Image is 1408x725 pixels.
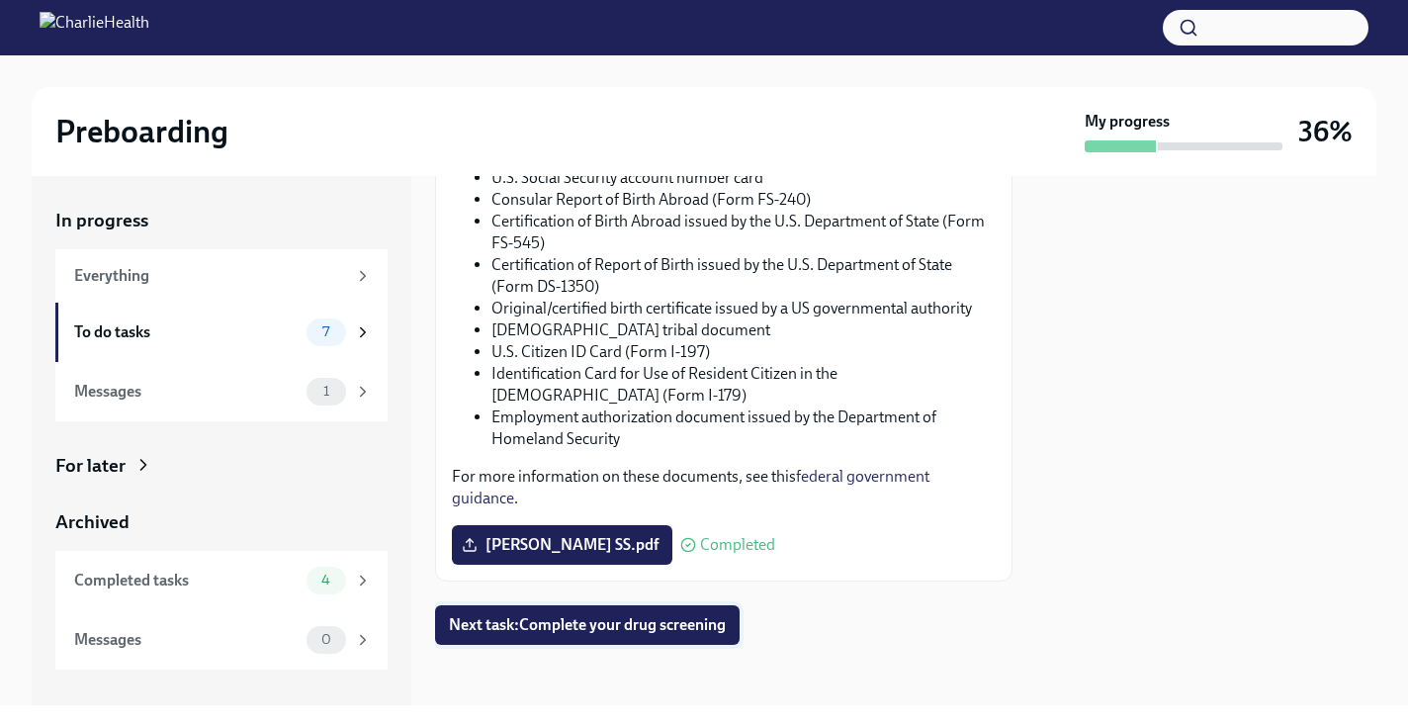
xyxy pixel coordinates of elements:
[491,167,996,189] li: U.S. Social Security account number card
[491,298,996,319] li: Original/certified birth certificate issued by a US governmental authority
[491,341,996,363] li: U.S. Citizen ID Card (Form I-197)
[55,303,388,362] a: To do tasks7
[55,610,388,670] a: Messages0
[74,265,346,287] div: Everything
[74,381,299,403] div: Messages
[449,615,726,635] span: Next task : Complete your drug screening
[74,321,299,343] div: To do tasks
[55,362,388,421] a: Messages1
[452,525,672,565] label: [PERSON_NAME] SS.pdf
[309,632,343,647] span: 0
[40,12,149,44] img: CharlieHealth
[491,319,996,341] li: [DEMOGRAPHIC_DATA] tribal document
[55,453,126,479] div: For later
[74,629,299,651] div: Messages
[452,466,996,509] p: For more information on these documents, see this .
[700,537,775,553] span: Completed
[491,189,996,211] li: Consular Report of Birth Abroad (Form FS-240)
[452,467,929,507] a: federal government guidance
[435,605,740,645] button: Next task:Complete your drug screening
[466,535,659,555] span: [PERSON_NAME] SS.pdf
[491,407,996,450] li: Employment authorization document issued by the Department of Homeland Security
[55,208,388,233] a: In progress
[55,112,228,151] h2: Preboarding
[309,573,342,588] span: 4
[55,249,388,303] a: Everything
[310,324,341,339] span: 7
[491,254,996,298] li: Certification of Report of Birth issued by the U.S. Department of State (Form DS-1350)
[491,363,996,407] li: Identification Card for Use of Resident Citizen in the [DEMOGRAPHIC_DATA] (Form I-179)
[1085,111,1170,133] strong: My progress
[55,509,388,535] a: Archived
[311,384,341,399] span: 1
[74,570,299,591] div: Completed tasks
[1298,114,1353,149] h3: 36%
[55,551,388,610] a: Completed tasks4
[491,211,996,254] li: Certification of Birth Abroad issued by the U.S. Department of State (Form FS-545)
[55,453,388,479] a: For later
